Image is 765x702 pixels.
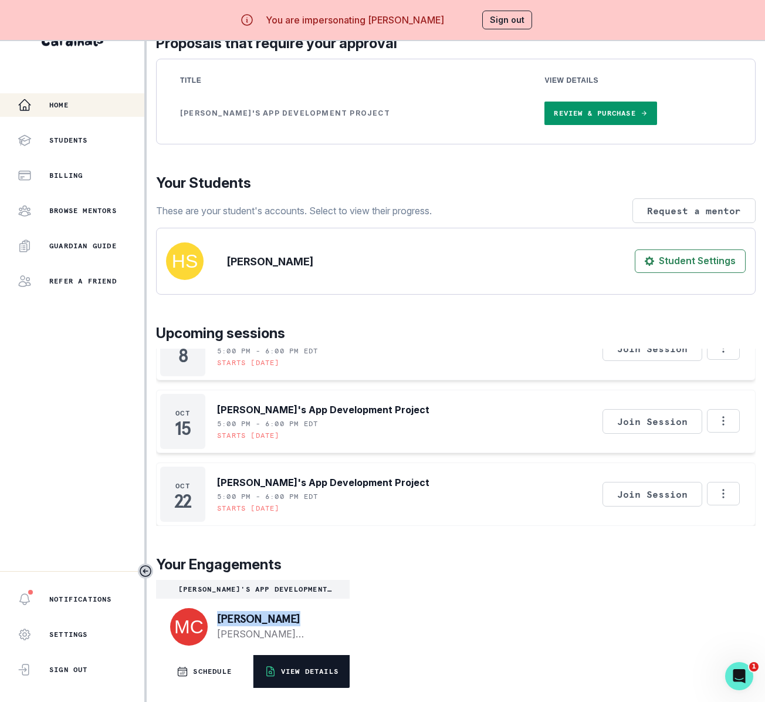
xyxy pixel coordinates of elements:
[253,655,350,688] button: VIEW DETAILS
[217,419,318,428] p: 5:00 PM - 6:00 PM EDT
[49,136,88,145] p: Students
[602,482,702,507] button: Join Session
[217,346,318,356] p: 5:00 PM - 6:00 PM EDT
[166,92,530,134] td: [PERSON_NAME]'s App Development Project
[49,276,117,286] p: Refer a friend
[217,504,280,513] p: Starts [DATE]
[707,409,740,433] button: Options
[49,206,117,215] p: Browse Mentors
[49,241,117,251] p: Guardian Guide
[156,33,756,54] p: Proposals that require your approval
[174,495,191,507] p: 22
[49,171,83,180] p: Billing
[217,403,429,417] p: [PERSON_NAME]'s App Development Project
[170,608,208,646] img: svg
[530,69,746,92] th: View Details
[544,102,656,125] a: Review & Purchase
[166,69,530,92] th: Title
[156,655,253,688] button: SCHEDULE
[749,662,759,671] span: 1
[175,481,190,491] p: Oct
[178,350,188,362] p: 8
[482,11,532,29] button: Sign out
[217,627,331,641] a: [PERSON_NAME][EMAIL_ADDRESS][PERSON_NAME][DOMAIN_NAME]
[138,563,153,579] button: Toggle sidebar
[632,198,756,223] button: Request a mentor
[217,613,331,625] p: [PERSON_NAME]
[217,475,429,490] p: [PERSON_NAME]'s App Development Project
[281,667,339,676] p: VIEW DETAILS
[49,100,69,110] p: Home
[49,665,88,674] p: Sign Out
[49,595,112,604] p: Notifications
[156,323,756,344] p: Upcoming sessions
[175,423,190,434] p: 15
[227,254,313,269] p: [PERSON_NAME]
[602,336,702,361] button: Join Session
[156,554,756,575] p: Your Engagements
[156,173,756,194] p: Your Students
[266,13,444,27] p: You are impersonating [PERSON_NAME]
[635,249,746,273] button: Student Settings
[193,667,232,676] p: SCHEDULE
[725,662,753,690] iframe: Intercom live chat
[166,242,204,280] img: svg
[156,204,432,218] p: These are your student's accounts. Select to view their progress.
[49,630,88,639] p: Settings
[217,358,280,367] p: Starts [DATE]
[175,409,190,418] p: Oct
[217,492,318,501] p: 5:00 PM - 6:00 PM EDT
[217,431,280,440] p: Starts [DATE]
[161,585,345,594] p: [PERSON_NAME]'s App Development Project
[602,409,702,434] button: Join Session
[707,482,740,505] button: Options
